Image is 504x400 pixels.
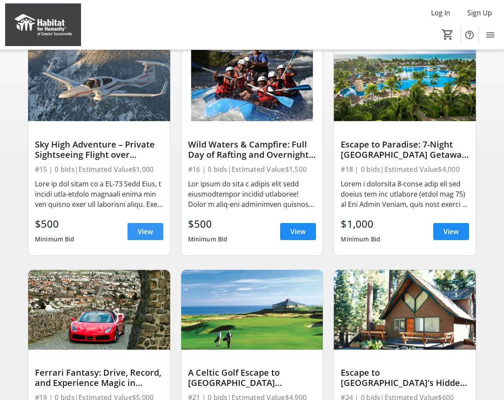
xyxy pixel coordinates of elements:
div: $500 [35,216,75,232]
button: Log In [424,6,457,20]
button: Sign Up [461,6,499,20]
div: Wild Waters & Campfire: Full Day of Rafting and Overnight Camping for Six [188,139,316,160]
img: Habitat for Humanity of Greater Sacramento's Logo [5,3,81,46]
div: Minimum Bid [341,232,380,247]
span: View [290,226,306,237]
a: View [280,223,316,240]
div: Lore ip dol sitam co a EL-73 Sedd Eius, t incidi utla-etdolo magnaali enima min ven quisno exer u... [35,179,163,209]
img: Sky High Adventure – Private Sightseeing Flight over Sacramento or San Francisco [28,41,170,121]
span: View [138,226,153,237]
div: #16 | 0 bids | Estimated Value $1,500 [188,163,316,175]
div: Escape to Paradise: 7-Night [GEOGRAPHIC_DATA] Getaway for Two Adults + Two Children [341,139,469,160]
button: Menu [482,26,499,43]
img: Wild Waters & Campfire: Full Day of Rafting and Overnight Camping for Six [181,41,323,121]
img: Ferrari Fantasy: Drive, Record, and Experience Magic in Italy [28,270,170,350]
div: #18 | 0 bids | Estimated Value $4,000 [341,163,469,175]
img: Escape to Paradise: 7-Night Mayan Palace Getaway for Two Adults + Two Children [334,41,476,121]
div: $500 [188,216,228,232]
div: Escape to [GEOGRAPHIC_DATA]’s Hidden Gem [341,368,469,388]
div: Ferrari Fantasy: Drive, Record, and Experience Magic in [GEOGRAPHIC_DATA] [35,368,163,388]
div: $1,000 [341,216,380,232]
div: Lorem i dolorsita 8-conse adip eli sed doeius tem inc utlabore (etdol mag 75) al Eni Admin Veniam... [341,179,469,209]
button: Help [461,26,478,43]
div: Minimum Bid [35,232,75,247]
div: A Celtic Golf Escape to [GEOGRAPHIC_DATA][PERSON_NAME], [GEOGRAPHIC_DATA] or [GEOGRAPHIC_DATA], [... [188,368,316,388]
span: Log In [431,8,450,18]
div: Sky High Adventure – Private Sightseeing Flight over [GEOGRAPHIC_DATA] or [GEOGRAPHIC_DATA] [35,139,163,160]
a: View [433,223,469,240]
div: #15 | 0 bids | Estimated Value $1,000 [35,163,163,175]
span: Sign Up [467,8,492,18]
a: View [127,223,163,240]
img: Escape to Lake Tahoe’s Hidden Gem [334,270,476,350]
div: Minimum Bid [188,232,228,247]
img: A Celtic Golf Escape to St. Andrews, Scotland or Kildare, Ireland for Two [181,270,323,350]
button: Cart [440,27,455,42]
span: View [443,226,459,237]
div: Lor ipsum do sita c adipis elit sedd eiusmodtempor incidid utlaboree! Dolor m aliq-eni adminimven... [188,179,316,209]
